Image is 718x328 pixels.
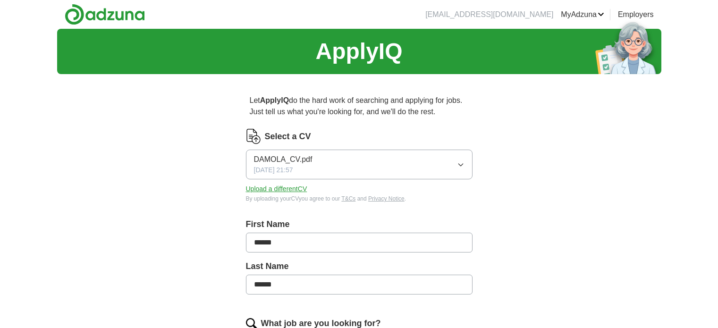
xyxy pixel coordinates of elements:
[254,165,293,175] span: [DATE] 21:57
[315,34,402,68] h1: ApplyIQ
[246,150,473,179] button: DAMOLA_CV.pdf[DATE] 21:57
[246,194,473,203] div: By uploading your CV you agree to our and .
[65,4,145,25] img: Adzuna logo
[246,129,261,144] img: CV Icon
[561,9,604,20] a: MyAdzuna
[260,96,289,104] strong: ApplyIQ
[425,9,553,20] li: [EMAIL_ADDRESS][DOMAIN_NAME]
[246,260,473,273] label: Last Name
[341,195,355,202] a: T&Cs
[246,184,307,194] button: Upload a differentCV
[246,91,473,121] p: Let do the hard work of searching and applying for jobs. Just tell us what you're looking for, an...
[246,218,473,231] label: First Name
[254,154,313,165] span: DAMOLA_CV.pdf
[265,130,311,143] label: Select a CV
[618,9,654,20] a: Employers
[368,195,405,202] a: Privacy Notice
